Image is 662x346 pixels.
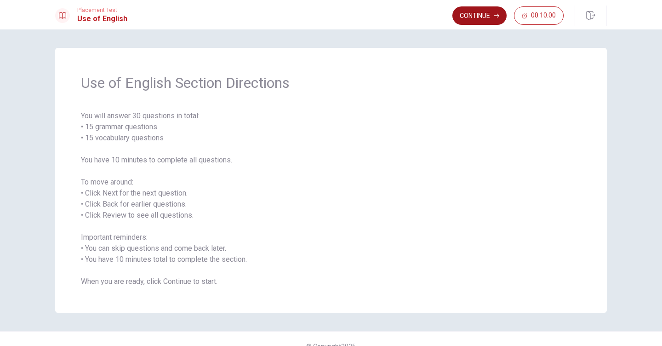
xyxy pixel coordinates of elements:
span: Placement Test [77,7,127,13]
h1: Use of English [77,13,127,24]
span: 00:10:00 [531,12,556,19]
span: You will answer 30 questions in total: • 15 grammar questions • 15 vocabulary questions You have ... [81,110,581,287]
span: Use of English Section Directions [81,74,581,92]
button: 00:10:00 [514,6,564,25]
button: Continue [452,6,507,25]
